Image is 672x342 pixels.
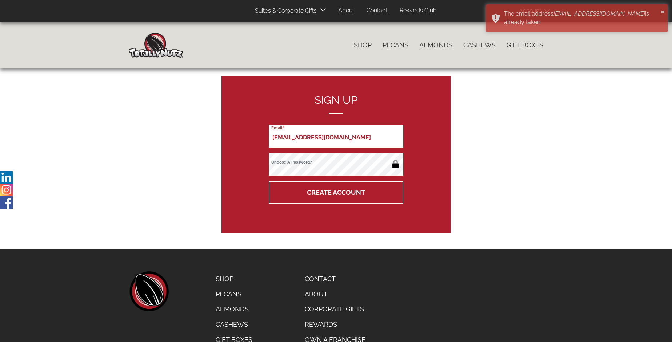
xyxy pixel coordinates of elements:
a: About [333,4,360,18]
a: Cashews [458,38,501,53]
div: The email address is already taken. [504,10,659,27]
a: Rewards [299,317,371,332]
a: Pecans [377,38,414,53]
input: Email [269,125,403,148]
a: Contact [361,4,393,18]
a: Rewards Club [394,4,442,18]
a: Shop [210,271,258,287]
a: Gift Boxes [501,38,549,53]
a: home [129,271,169,311]
a: Almonds [210,302,258,317]
button: × [661,8,664,15]
a: Corporate Gifts [299,302,371,317]
img: Home [129,33,183,58]
a: Almonds [414,38,458,53]
a: Contact [299,271,371,287]
a: About [299,287,371,302]
a: Pecans [210,287,258,302]
button: Create Account [269,181,403,204]
h2: Sign up [269,94,403,114]
a: Suites & Corporate Gifts [249,4,319,18]
a: Cashews [210,317,258,332]
a: Shop [348,38,377,53]
em: [EMAIL_ADDRESS][DOMAIN_NAME] [553,10,645,17]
